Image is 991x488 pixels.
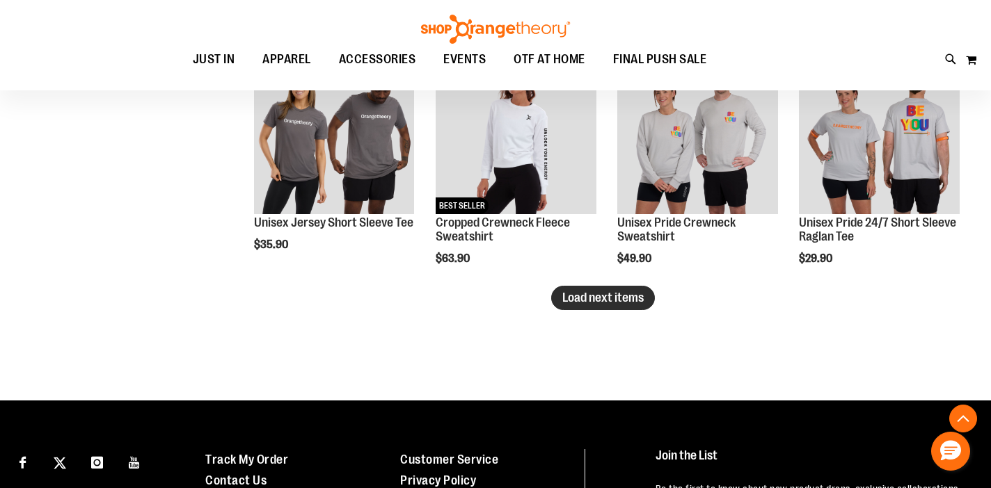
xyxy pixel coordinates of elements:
span: $29.90 [799,252,834,265]
a: Unisex Jersey Short Sleeve Tee [254,215,413,229]
span: BEST SELLER [436,197,489,214]
span: JUST IN [193,44,235,75]
div: product [610,47,785,300]
a: Unisex Jersey Short Sleeve TeeNEW [254,54,415,216]
img: Shop Orangetheory [419,15,572,44]
a: APPAREL [248,44,325,76]
h4: Join the List [656,449,965,475]
span: Load next items [562,291,644,304]
img: Twitter [54,457,66,469]
a: ACCESSORIES [325,44,430,76]
img: Unisex Jersey Short Sleeve Tee [254,54,415,214]
a: OTF AT HOME [500,44,599,76]
div: product [792,47,967,300]
span: OTF AT HOME [514,44,585,75]
a: Unisex Pride Crewneck SweatshirtNEW [617,54,778,216]
span: $49.90 [617,252,653,265]
span: EVENTS [443,44,486,75]
span: $63.90 [436,252,472,265]
div: product [247,47,422,286]
a: Cropped Crewneck Fleece Sweatshirt [436,215,570,243]
a: Contact Us [205,473,267,487]
img: Unisex Pride Crewneck Sweatshirt [617,54,778,214]
a: FINAL PUSH SALE [599,44,721,76]
a: Visit our Facebook page [10,449,35,473]
img: Unisex Pride 24/7 Short Sleeve Raglan Tee [799,54,960,214]
a: Track My Order [205,453,288,466]
a: Unisex Pride 24/7 Short Sleeve Raglan TeeNEW [799,54,960,216]
a: Privacy Policy [400,473,476,487]
a: Visit our X page [48,449,72,473]
a: Cropped Crewneck Fleece SweatshirtNEWBEST SELLER [436,54,596,216]
span: FINAL PUSH SALE [613,44,707,75]
a: Unisex Pride Crewneck Sweatshirt [617,215,736,243]
span: ACCESSORIES [339,44,416,75]
button: Hello, have a question? Let’s chat. [931,432,970,471]
button: Back To Top [949,405,977,432]
span: APPAREL [262,44,311,75]
img: Cropped Crewneck Fleece Sweatshirt [436,54,596,214]
a: JUST IN [179,44,249,75]
a: Visit our Youtube page [122,449,147,473]
a: Customer Service [400,453,498,466]
a: Unisex Pride 24/7 Short Sleeve Raglan Tee [799,215,956,243]
button: Load next items [551,286,655,310]
div: product [429,47,603,300]
span: $35.90 [254,238,290,251]
a: Visit our Instagram page [85,449,109,473]
a: EVENTS [429,44,500,76]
